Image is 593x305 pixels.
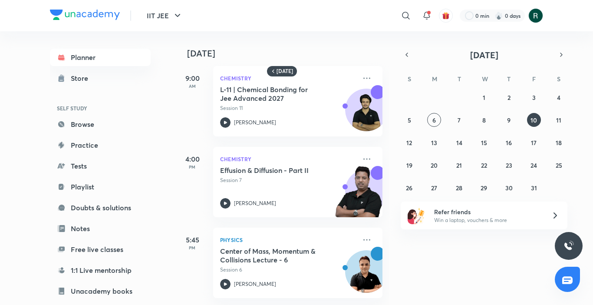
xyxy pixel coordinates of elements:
button: October 20, 2025 [427,158,441,172]
abbr: October 29, 2025 [481,184,487,192]
p: Physics [220,235,356,245]
abbr: October 6, 2025 [432,116,436,124]
p: Chemistry [220,73,356,83]
p: Session 6 [220,266,356,274]
h5: 5:45 [175,235,210,245]
abbr: October 22, 2025 [481,161,487,169]
button: October 5, 2025 [402,113,416,127]
button: October 30, 2025 [502,181,516,195]
abbr: October 1, 2025 [483,93,485,102]
img: Company Logo [50,10,120,20]
h5: Center of Mass, Momentum & Collisions Lecture - 6 [220,247,328,264]
abbr: October 15, 2025 [481,139,487,147]
abbr: October 2, 2025 [507,93,511,102]
abbr: October 23, 2025 [506,161,512,169]
button: October 22, 2025 [477,158,491,172]
h4: [DATE] [187,48,391,59]
p: Win a laptop, vouchers & more [434,216,541,224]
button: October 25, 2025 [552,158,566,172]
abbr: October 24, 2025 [530,161,537,169]
h6: [DATE] [277,68,293,75]
abbr: October 9, 2025 [507,116,511,124]
img: avatar [442,12,450,20]
h5: 4:00 [175,154,210,164]
button: October 19, 2025 [402,158,416,172]
button: October 7, 2025 [452,113,466,127]
p: Chemistry [220,154,356,164]
abbr: October 27, 2025 [431,184,437,192]
span: [DATE] [470,49,498,61]
h6: SELF STUDY [50,101,151,116]
abbr: Monday [432,75,437,83]
a: Notes [50,220,151,237]
button: [DATE] [413,49,555,61]
a: Doubts & solutions [50,199,151,216]
abbr: October 4, 2025 [557,93,560,102]
abbr: October 3, 2025 [532,93,536,102]
img: referral [408,207,425,224]
button: October 16, 2025 [502,136,516,149]
button: avatar [439,9,453,23]
button: IIT JEE [142,7,188,24]
h5: Effusion & Diffusion - Part II [220,166,328,175]
button: October 28, 2025 [452,181,466,195]
button: October 14, 2025 [452,136,466,149]
abbr: October 14, 2025 [456,139,462,147]
a: 1:1 Live mentorship [50,262,151,279]
img: Avatar [346,93,387,135]
abbr: Thursday [507,75,511,83]
a: Free live classes [50,241,151,258]
img: ttu [563,241,574,251]
button: October 8, 2025 [477,113,491,127]
a: Company Logo [50,10,120,22]
abbr: October 17, 2025 [531,139,537,147]
button: October 26, 2025 [402,181,416,195]
button: October 10, 2025 [527,113,541,127]
abbr: October 21, 2025 [456,161,462,169]
p: AM [175,83,210,89]
abbr: Saturday [557,75,560,83]
abbr: October 11, 2025 [556,116,561,124]
abbr: October 26, 2025 [406,184,412,192]
abbr: October 20, 2025 [431,161,438,169]
button: October 6, 2025 [427,113,441,127]
button: October 31, 2025 [527,181,541,195]
abbr: October 18, 2025 [556,139,562,147]
abbr: October 7, 2025 [458,116,461,124]
a: Tests [50,157,151,175]
abbr: October 5, 2025 [408,116,411,124]
p: PM [175,164,210,169]
button: October 21, 2025 [452,158,466,172]
button: October 12, 2025 [402,136,416,149]
button: October 9, 2025 [502,113,516,127]
img: streak [494,11,503,20]
a: Practice [50,136,151,154]
button: October 24, 2025 [527,158,541,172]
button: October 13, 2025 [427,136,441,149]
button: October 27, 2025 [427,181,441,195]
a: Unacademy books [50,282,151,300]
button: October 3, 2025 [527,90,541,104]
abbr: Wednesday [482,75,488,83]
button: October 15, 2025 [477,136,491,149]
p: Session 11 [220,104,356,112]
p: [PERSON_NAME] [234,199,276,207]
div: Store [71,73,93,83]
a: Store [50,70,151,87]
button: October 29, 2025 [477,181,491,195]
a: Planner [50,49,151,66]
button: October 1, 2025 [477,90,491,104]
img: Ronak soni [528,8,543,23]
a: Playlist [50,178,151,196]
a: Browse [50,116,151,133]
abbr: Tuesday [458,75,461,83]
h6: Refer friends [434,207,541,216]
img: unacademy [335,166,382,226]
abbr: October 10, 2025 [530,116,537,124]
button: October 2, 2025 [502,90,516,104]
button: October 17, 2025 [527,136,541,149]
p: [PERSON_NAME] [234,280,276,288]
button: October 11, 2025 [552,113,566,127]
abbr: Sunday [408,75,411,83]
abbr: Friday [532,75,536,83]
